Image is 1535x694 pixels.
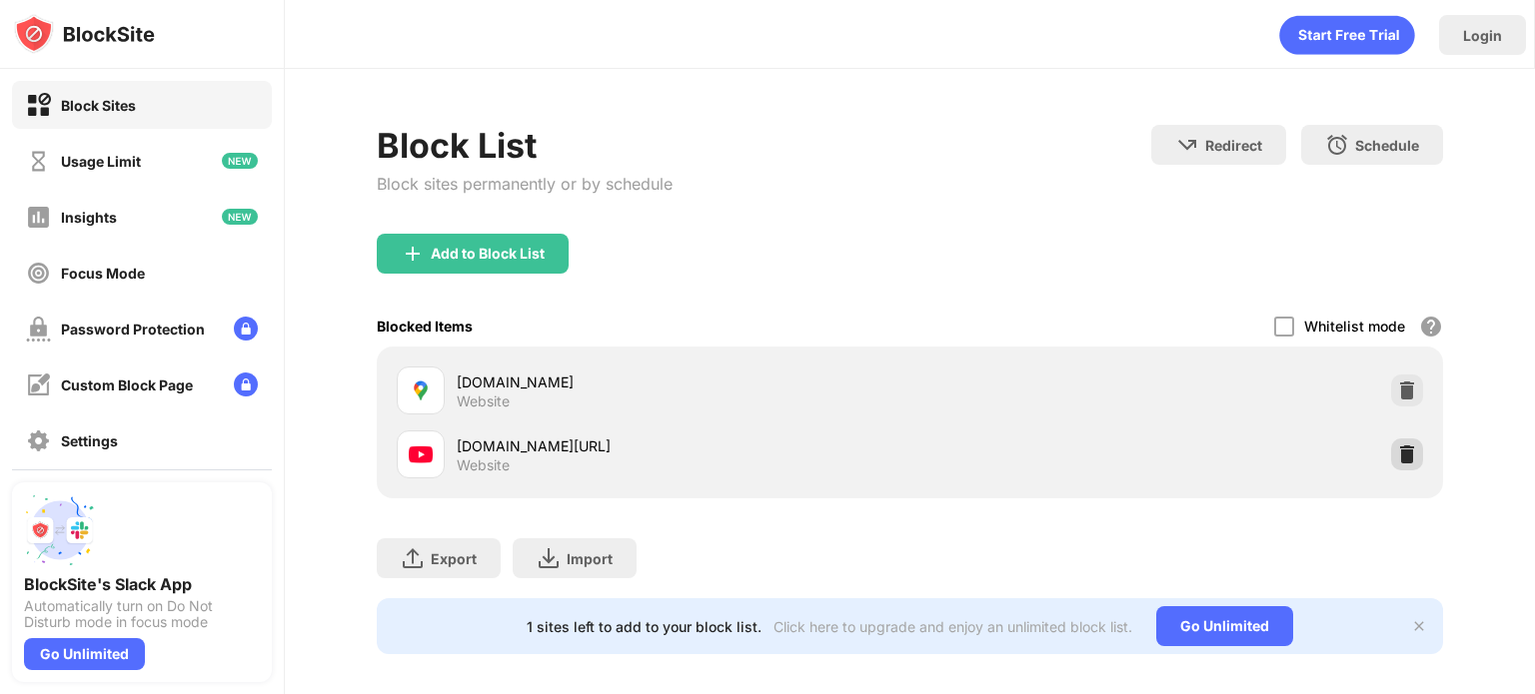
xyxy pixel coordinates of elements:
[1463,27,1502,44] div: Login
[26,317,51,342] img: password-protection-off.svg
[431,246,545,262] div: Add to Block List
[61,209,117,226] div: Insights
[26,261,51,286] img: focus-off.svg
[527,618,762,635] div: 1 sites left to add to your block list.
[457,456,510,474] div: Website
[24,598,260,630] div: Automatically turn on Do Not Disturb mode in focus mode
[222,153,258,169] img: new-icon.svg
[1304,318,1405,335] div: Whitelist mode
[773,618,1132,635] div: Click here to upgrade and enjoy an unlimited block list.
[409,442,433,466] img: favicons
[61,97,136,114] div: Block Sites
[14,14,155,54] img: logo-blocksite.svg
[26,372,51,397] img: customize-block-page-off.svg
[61,376,193,393] div: Custom Block Page
[24,494,96,566] img: push-slack.svg
[1279,15,1415,55] div: animation
[457,435,909,456] div: [DOMAIN_NAME][URL]
[234,372,258,396] img: lock-menu.svg
[409,378,433,402] img: favicons
[377,174,673,194] div: Block sites permanently or by schedule
[1355,137,1419,154] div: Schedule
[26,205,51,230] img: insights-off.svg
[567,550,613,567] div: Import
[377,125,673,166] div: Block List
[26,149,51,174] img: time-usage-off.svg
[457,392,510,410] div: Website
[26,93,51,118] img: block-on.svg
[61,432,118,449] div: Settings
[61,321,205,338] div: Password Protection
[26,428,51,453] img: settings-off.svg
[431,550,477,567] div: Export
[61,153,141,170] div: Usage Limit
[1411,618,1427,634] img: x-button.svg
[457,371,909,392] div: [DOMAIN_NAME]
[1205,137,1262,154] div: Redirect
[24,574,260,594] div: BlockSite's Slack App
[24,638,145,670] div: Go Unlimited
[377,318,473,335] div: Blocked Items
[61,265,145,282] div: Focus Mode
[1156,606,1293,646] div: Go Unlimited
[222,209,258,225] img: new-icon.svg
[234,317,258,341] img: lock-menu.svg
